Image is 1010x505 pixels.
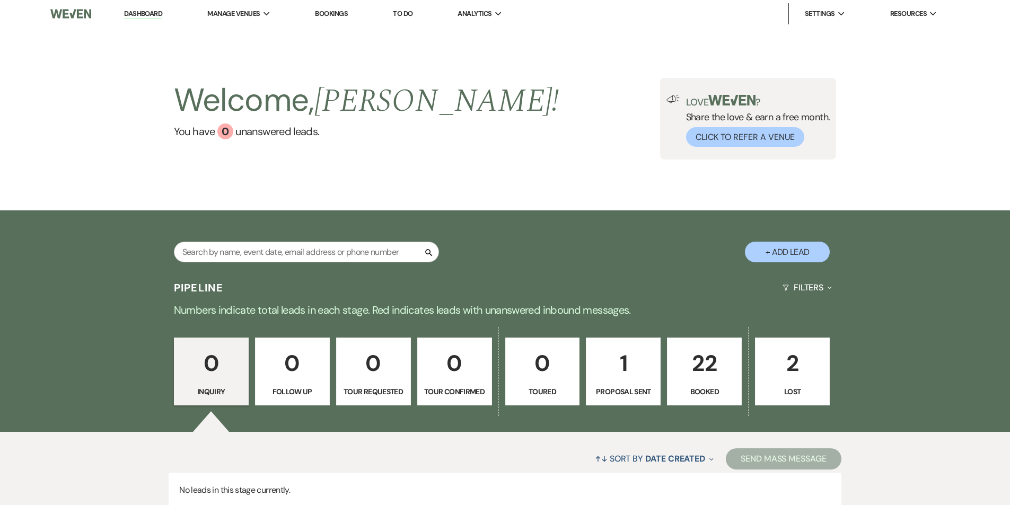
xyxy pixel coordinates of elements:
p: Booked [674,386,735,397]
a: 2Lost [755,338,830,405]
button: Filters [778,273,836,302]
p: 0 [512,345,573,381]
a: 0Follow Up [255,338,330,405]
p: 0 [343,345,404,381]
button: + Add Lead [745,242,830,262]
p: Inquiry [181,386,242,397]
a: 22Booked [667,338,742,405]
span: Manage Venues [207,8,260,19]
img: Weven Logo [50,3,91,25]
button: Click to Refer a Venue [686,127,804,147]
a: Bookings [315,9,348,18]
p: Follow Up [262,386,323,397]
button: Send Mass Message [726,448,841,469]
span: [PERSON_NAME] ! [314,77,559,126]
h2: Welcome, [174,78,559,123]
span: ↑↓ [595,453,608,464]
img: loud-speaker-illustration.svg [666,95,680,103]
p: 1 [593,345,654,381]
a: 0Tour Confirmed [417,338,492,405]
a: 0Tour Requested [336,338,411,405]
p: 0 [424,345,485,381]
a: 0Toured [505,338,580,405]
div: Share the love & earn a free month. [680,95,830,147]
button: Sort By Date Created [591,445,718,473]
a: You have 0 unanswered leads. [174,123,559,139]
p: 0 [181,345,242,381]
a: 1Proposal Sent [586,338,661,405]
p: Tour Confirmed [424,386,485,397]
p: 22 [674,345,735,381]
input: Search by name, event date, email address or phone number [174,242,439,262]
p: Numbers indicate total leads in each stage. Red indicates leads with unanswered inbound messages. [124,302,887,318]
span: Resources [890,8,927,19]
a: Dashboard [124,9,162,19]
p: 0 [262,345,323,381]
span: Settings [805,8,835,19]
span: Analytics [458,8,491,19]
span: Date Created [645,453,705,464]
a: 0Inquiry [174,338,249,405]
p: Tour Requested [343,386,404,397]
p: Proposal Sent [593,386,654,397]
p: Lost [762,386,823,397]
p: 2 [762,345,823,381]
a: To Do [393,9,412,18]
h3: Pipeline [174,280,224,295]
img: weven-logo-green.svg [708,95,756,105]
p: Love ? [686,95,830,107]
div: 0 [217,123,233,139]
p: Toured [512,386,573,397]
